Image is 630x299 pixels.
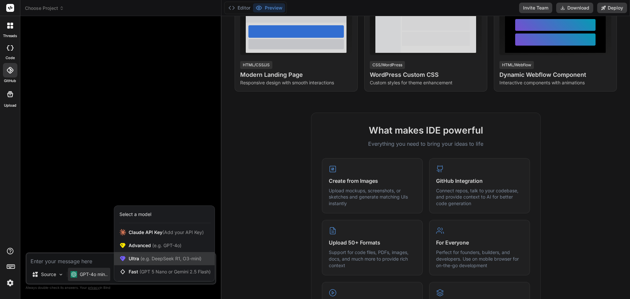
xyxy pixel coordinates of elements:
label: Upload [4,103,16,108]
img: settings [5,277,16,288]
span: (GPT 5 Nano or Gemini 2.5 Flash) [139,269,211,274]
span: Fast [129,268,211,275]
span: Claude API Key [129,229,204,236]
label: code [6,55,15,61]
div: Select a model [119,211,151,218]
span: (e.g. GPT-4o) [151,243,181,248]
span: (e.g. DeepSeek R1, O3-mini) [139,256,201,261]
label: threads [3,33,17,39]
span: Advanced [129,242,181,249]
span: (Add your API Key) [162,229,204,235]
span: Ultra [129,255,201,262]
label: GitHub [4,78,16,84]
